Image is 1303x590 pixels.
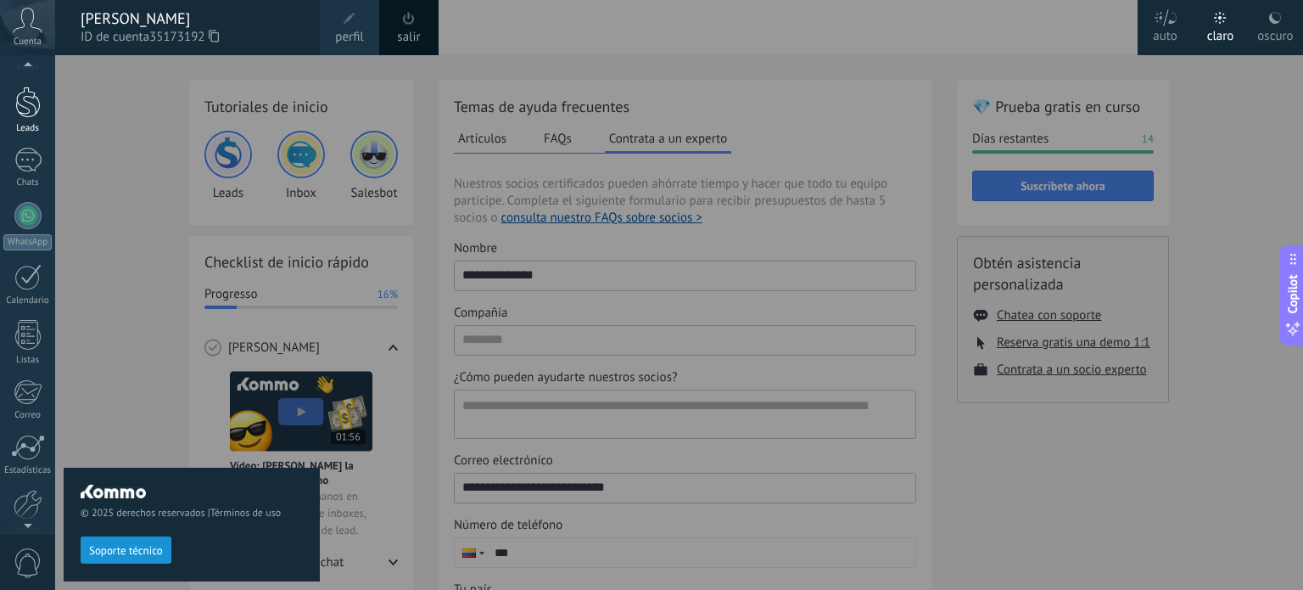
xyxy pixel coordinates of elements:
span: perfil [335,28,363,47]
div: Calendario [3,295,53,306]
div: Chats [3,177,53,188]
a: Términos de uso [210,507,281,520]
a: Soporte técnico [81,543,171,556]
div: Leads [3,123,53,134]
div: Correo [3,410,53,421]
span: © 2025 derechos reservados | [81,507,303,520]
span: Cuenta [14,37,42,48]
div: Listas [3,355,53,366]
div: auto [1153,11,1177,55]
div: oscuro [1257,11,1293,55]
div: claro [1207,11,1234,55]
div: Estadísticas [3,465,53,476]
span: Copilot [1284,274,1301,313]
span: Soporte técnico [89,545,163,557]
span: 35173192 [149,28,219,47]
button: Soporte técnico [81,537,171,564]
div: WhatsApp [3,234,52,250]
a: salir [397,28,420,47]
span: ID de cuenta [81,28,303,47]
div: [PERSON_NAME] [81,9,303,28]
